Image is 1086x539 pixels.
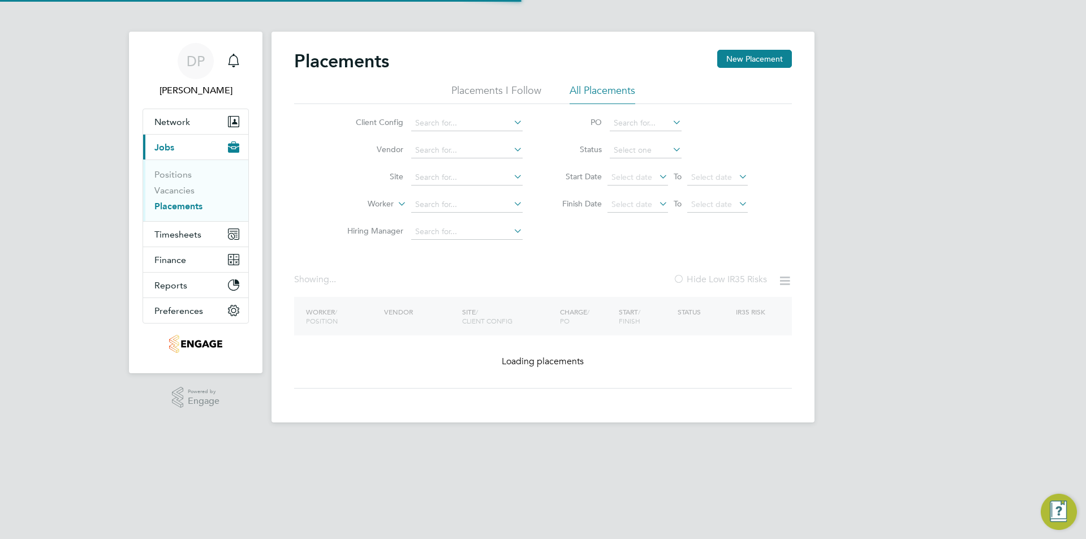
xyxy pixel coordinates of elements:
button: Network [143,109,248,134]
button: Timesheets [143,222,248,247]
span: Powered by [188,387,219,396]
nav: Main navigation [129,32,262,373]
span: Select date [691,199,732,209]
div: Showing [294,274,338,286]
a: Placements [154,201,202,212]
span: Danielle Page [143,84,249,97]
span: Engage [188,396,219,406]
span: Finance [154,255,186,265]
span: To [670,196,685,211]
span: Select date [611,172,652,182]
span: ... [329,274,336,285]
label: Worker [329,199,394,210]
label: Hiring Manager [338,226,403,236]
img: jambo-logo-retina.png [169,335,222,353]
span: Reports [154,280,187,291]
li: All Placements [570,84,635,104]
input: Search for... [411,143,523,158]
a: Go to home page [143,335,249,353]
input: Search for... [411,224,523,240]
a: Positions [154,169,192,180]
h2: Placements [294,50,389,72]
span: To [670,169,685,184]
a: Vacancies [154,185,195,196]
span: DP [187,54,205,68]
li: Placements I Follow [451,84,541,104]
input: Search for... [610,115,682,131]
label: Status [551,144,602,154]
label: Finish Date [551,199,602,209]
span: Preferences [154,305,203,316]
label: Start Date [551,171,602,182]
button: Finance [143,247,248,272]
label: PO [551,117,602,127]
input: Search for... [411,115,523,131]
span: Select date [611,199,652,209]
button: Reports [143,273,248,297]
a: Powered byEngage [172,387,220,408]
input: Select one [610,143,682,158]
button: Jobs [143,135,248,159]
input: Search for... [411,197,523,213]
span: Select date [691,172,732,182]
label: Client Config [338,117,403,127]
input: Search for... [411,170,523,186]
span: Timesheets [154,229,201,240]
a: DP[PERSON_NAME] [143,43,249,97]
div: Jobs [143,159,248,221]
label: Vendor [338,144,403,154]
button: New Placement [717,50,792,68]
button: Engage Resource Center [1041,494,1077,530]
span: Network [154,117,190,127]
label: Site [338,171,403,182]
button: Preferences [143,298,248,323]
span: Jobs [154,142,174,153]
label: Hide Low IR35 Risks [673,274,767,285]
